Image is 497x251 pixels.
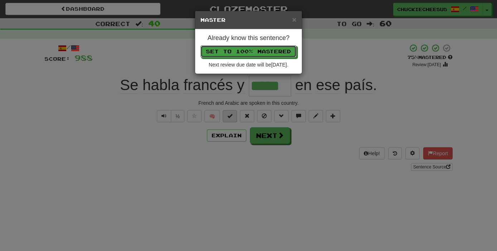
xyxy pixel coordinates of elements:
div: Next review due date will be [DATE] . [201,61,296,68]
h5: Master [201,16,296,24]
span: × [292,15,296,24]
button: Set to 100% Mastered [201,45,296,58]
h4: Already know this sentence? [201,35,296,42]
button: Close [292,16,296,23]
